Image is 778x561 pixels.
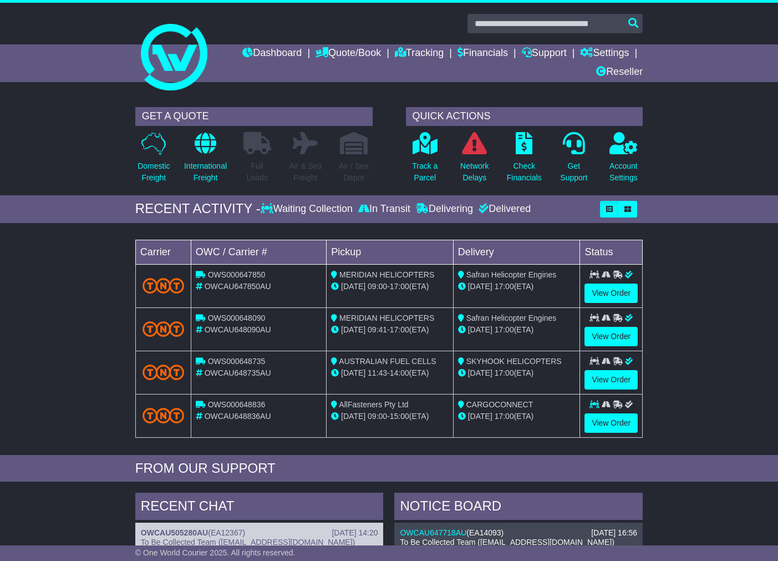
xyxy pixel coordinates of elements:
img: TNT_Domestic.png [143,321,184,336]
a: View Order [584,284,638,303]
p: Domestic Freight [138,160,170,184]
p: Air & Sea Freight [289,160,322,184]
span: AUSTRALIAN FUEL CELLS [339,357,436,366]
p: International Freight [184,160,227,184]
p: Track a Parcel [412,160,438,184]
span: AllFasteners Pty Ltd [339,400,408,409]
span: 15:00 [390,412,409,421]
div: Delivering [413,203,476,215]
a: View Order [584,327,638,346]
span: 17:00 [390,325,409,334]
div: RECENT ACTIVITY - [135,201,261,217]
a: InternationalFreight [184,132,227,190]
div: - (ETA) [331,324,449,336]
span: [DATE] [341,368,365,377]
span: 17:00 [495,368,514,377]
a: Dashboard [242,44,302,63]
span: 17:00 [495,412,514,421]
a: Tracking [395,44,444,63]
span: 09:41 [368,325,387,334]
p: Account Settings [609,160,638,184]
div: [DATE] 14:20 [332,528,378,538]
span: SKYHOOK HELICOPTERS [466,357,562,366]
span: OWCAU648836AU [205,412,271,421]
span: 14:00 [390,368,409,377]
a: Support [522,44,567,63]
div: ( ) [400,528,637,538]
p: Full Loads [243,160,271,184]
span: [DATE] [468,325,492,334]
span: [DATE] [468,282,492,291]
img: TNT_Domestic.png [143,408,184,423]
a: NetworkDelays [460,132,489,190]
div: [DATE] 16:56 [591,528,637,538]
span: 09:00 [368,412,387,421]
span: 17:00 [390,282,409,291]
a: GetSupport [560,132,588,190]
span: OWS000648735 [208,357,266,366]
span: MERIDIAN HELICOPTERS [339,314,434,322]
a: OWCAU505280AU [141,528,208,537]
div: (ETA) [458,411,576,422]
span: CARGOCONNECT [466,400,533,409]
div: - (ETA) [331,411,449,422]
a: Track aParcel [411,132,438,190]
span: OWCAU648735AU [205,368,271,377]
a: Reseller [596,63,643,82]
div: ( ) [141,528,378,538]
span: OWCAU647850AU [205,282,271,291]
div: Delivered [476,203,531,215]
div: QUICK ACTIONS [406,107,643,126]
div: (ETA) [458,281,576,292]
div: GET A QUOTE [135,107,373,126]
a: OWCAU647718AU [400,528,466,537]
p: Network Delays [460,160,489,184]
div: RECENT CHAT [135,493,384,523]
p: Get Support [560,160,587,184]
td: OWC / Carrier # [191,240,326,264]
p: Check Financials [507,160,542,184]
span: [DATE] [468,368,492,377]
span: 17:00 [495,325,514,334]
span: OWS000648090 [208,314,266,322]
div: In Transit [355,203,413,215]
span: 17:00 [495,282,514,291]
div: FROM OUR SUPPORT [135,461,643,477]
span: To Be Collected Team ([EMAIL_ADDRESS][DOMAIN_NAME]) [141,538,355,547]
span: 09:00 [368,282,387,291]
a: Quote/Book [316,44,381,63]
p: Air / Sea Depot [339,160,369,184]
span: EA12367 [211,528,243,537]
div: (ETA) [458,324,576,336]
div: Waiting Collection [261,203,355,215]
span: MERIDIAN HELICOPTERS [339,270,434,279]
span: 11:43 [368,368,387,377]
a: AccountSettings [609,132,638,190]
div: (ETA) [458,367,576,379]
img: TNT_Domestic.png [143,365,184,380]
td: Delivery [453,240,580,264]
span: Safran Helicopter Engines [466,270,557,279]
img: TNT_Domestic.png [143,278,184,293]
span: Safran Helicopter Engines [466,314,557,322]
td: Carrier [135,240,191,264]
div: - (ETA) [331,367,449,379]
a: DomesticFreight [137,132,170,190]
span: [DATE] [341,282,365,291]
span: [DATE] [468,412,492,421]
a: Financials [457,44,508,63]
span: [DATE] [341,412,365,421]
span: To Be Collected Team ([EMAIL_ADDRESS][DOMAIN_NAME]) [400,538,614,547]
td: Pickup [327,240,454,264]
td: Status [580,240,643,264]
span: OWS000648836 [208,400,266,409]
a: View Order [584,370,638,390]
span: © One World Courier 2025. All rights reserved. [135,548,296,557]
span: [DATE] [341,325,365,334]
div: NOTICE BOARD [394,493,643,523]
a: CheckFinancials [506,132,542,190]
span: OWCAU648090AU [205,325,271,334]
div: - (ETA) [331,281,449,292]
span: EA14093 [469,528,501,537]
a: Settings [580,44,629,63]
